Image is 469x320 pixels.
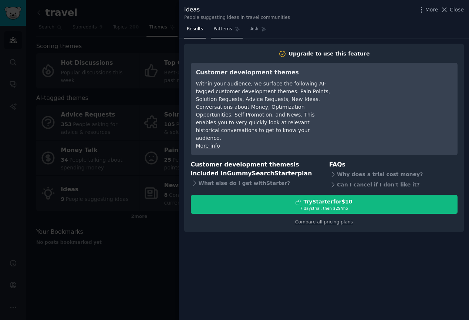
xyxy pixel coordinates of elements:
[450,6,464,14] span: Close
[289,50,370,58] div: Upgrade to use this feature
[213,26,232,33] span: Patterns
[329,160,458,169] h3: FAQs
[227,170,297,177] span: GummySearch Starter
[191,178,319,189] div: What else do I get with Starter ?
[191,160,319,178] h3: Customer development themes is included in plan
[341,68,452,124] iframe: YouTube video player
[418,6,438,14] button: More
[196,80,331,142] div: Within your audience, we surface the following AI-tagged customer development themes: Pain Points...
[295,219,353,225] a: Compare all pricing plans
[250,26,259,33] span: Ask
[211,23,242,38] a: Patterns
[248,23,269,38] a: Ask
[196,143,220,149] a: More info
[196,68,331,77] h3: Customer development themes
[184,23,206,38] a: Results
[184,14,290,21] div: People suggesting ideas in travel communities
[191,195,458,214] button: TryStarterfor$107 daystrial, then $29/mo
[191,206,457,211] div: 7 days trial, then $ 29 /mo
[425,6,438,14] span: More
[303,198,352,206] div: Try Starter for $10
[187,26,203,33] span: Results
[184,5,290,14] div: Ideas
[329,179,458,190] div: Can I cancel if I don't like it?
[329,169,458,179] div: Why does a trial cost money?
[441,6,464,14] button: Close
